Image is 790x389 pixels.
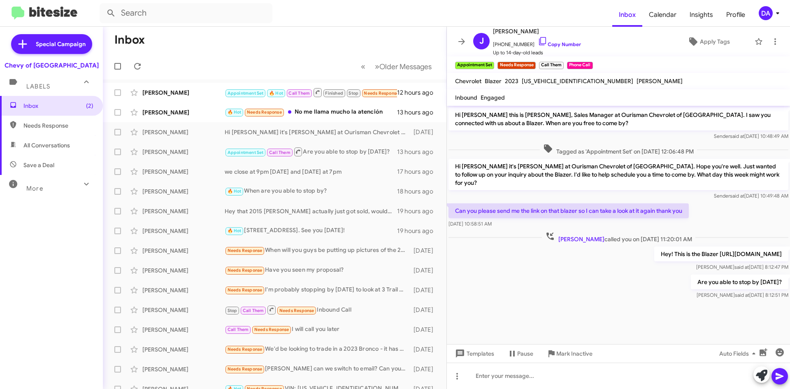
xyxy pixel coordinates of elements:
button: Templates [447,346,501,361]
span: said at [734,264,749,270]
a: Calendar [642,3,683,27]
div: [DATE] [409,326,440,334]
div: Chevy of [GEOGRAPHIC_DATA] [5,61,99,70]
span: said at [735,292,749,298]
span: Chevrolet [455,77,481,85]
span: All Conversations [23,141,70,149]
span: » [375,61,379,72]
div: When are you able to stop by? [225,186,397,196]
a: Special Campaign [11,34,92,54]
span: [PERSON_NAME] [493,26,581,36]
span: Engaged [481,94,505,101]
span: Needs Response [254,327,289,332]
span: said at [730,133,744,139]
div: I will call you later [225,325,409,334]
input: Search [100,3,272,23]
div: [DATE] [409,286,440,294]
div: When will you guys be putting up pictures of the 23 red model y? [225,246,409,255]
div: [PERSON_NAME] can we switch to email? Can you give me a quote on an LT1 or an LT2? I'm looking fo... [225,364,409,374]
span: Older Messages [379,62,432,71]
div: [DATE] [409,365,440,373]
span: Auto Fields [719,346,759,361]
p: Are you able to stop by [DATE]? [691,275,788,289]
button: Pause [501,346,540,361]
span: Finished [325,91,343,96]
span: Tagged as 'Appointment Set' on [DATE] 12:06:48 PM [540,144,697,156]
p: Hi [PERSON_NAME] this is [PERSON_NAME], Sales Manager at Ourisman Chevrolet of [GEOGRAPHIC_DATA].... [448,107,788,130]
button: Previous [356,58,370,75]
a: Copy Number [538,41,581,47]
span: Needs Response [247,109,282,115]
div: [PERSON_NAME] [142,148,225,156]
span: More [26,185,43,192]
span: Sender [DATE] 10:48:49 AM [714,133,788,139]
span: Needs Response [228,366,263,372]
div: [PERSON_NAME] [142,365,225,373]
span: Inbox [23,102,93,110]
span: called you on [DATE] 11:20:01 AM [542,231,695,243]
div: [DATE] [409,128,440,136]
span: Needs Response [364,91,399,96]
span: [US_VEHICLE_IDENTIFICATION_NUMBER] [522,77,633,85]
div: [PERSON_NAME] [142,227,225,235]
span: Up to 14-day-old leads [493,49,581,57]
div: 18 hours ago [397,187,440,196]
div: 13 hours ago [397,108,440,116]
div: DA [759,6,773,20]
div: 17 hours ago [397,168,440,176]
span: said at [730,193,744,199]
div: Hey that 2015 [PERSON_NAME] actually just got sold, would you be open to another one? [225,207,397,215]
div: 19 hours ago [397,207,440,215]
span: (2) [86,102,93,110]
span: Needs Response [279,308,314,313]
div: [DATE] [409,247,440,255]
span: [PERSON_NAME] [637,77,683,85]
span: [DATE] 10:58:51 AM [448,221,492,227]
span: 2023 [505,77,518,85]
div: [STREET_ADDRESS]. See you [DATE]! [225,226,397,235]
span: Stop [228,308,237,313]
span: Call Them [243,308,264,313]
span: 🔥 Hot [228,228,242,233]
div: [PERSON_NAME] [142,326,225,334]
a: Inbox [612,3,642,27]
span: Templates [453,346,494,361]
h1: Inbox [114,33,145,47]
span: Sender [DATE] 10:49:48 AM [714,193,788,199]
span: Needs Response [228,287,263,293]
span: [PERSON_NAME] [DATE] 8:12:51 PM [697,292,788,298]
p: Can you please send me the link on that blazer so I can take a look at it again thank you [448,203,689,218]
div: [PERSON_NAME] [142,286,225,294]
span: Appointment Set [228,150,264,155]
span: Apply Tags [700,34,730,49]
span: Blazer [485,77,502,85]
span: 🔥 Hot [228,189,242,194]
span: [PERSON_NAME] [DATE] 8:12:47 PM [696,264,788,270]
button: Auto Fields [713,346,765,361]
div: Have you seen my proposal? [225,266,409,275]
nav: Page navigation example [356,58,437,75]
div: [DATE] [409,306,440,314]
div: [PERSON_NAME] [142,168,225,176]
span: Save a Deal [23,161,54,169]
span: [PERSON_NAME] [558,235,604,243]
a: Insights [683,3,720,27]
div: [PERSON_NAME] [142,108,225,116]
button: Apply Tags [666,34,750,49]
span: Appointment Set [228,91,264,96]
small: Phone Call [567,62,592,69]
div: [PERSON_NAME] [142,89,225,97]
span: Call Them [288,91,310,96]
div: [PERSON_NAME] [142,306,225,314]
span: [PHONE_NUMBER] [493,36,581,49]
div: No me llama mucho la atención [225,107,397,117]
div: 12 hours ago [397,89,440,97]
span: 🔥 Hot [228,109,242,115]
span: Inbound [455,94,477,101]
div: [PERSON_NAME] [142,266,225,275]
button: Mark Inactive [540,346,599,361]
a: Profile [720,3,752,27]
div: we close at 9pm [DATE] and [DATE] at 7pm [225,168,397,176]
button: DA [752,6,781,20]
